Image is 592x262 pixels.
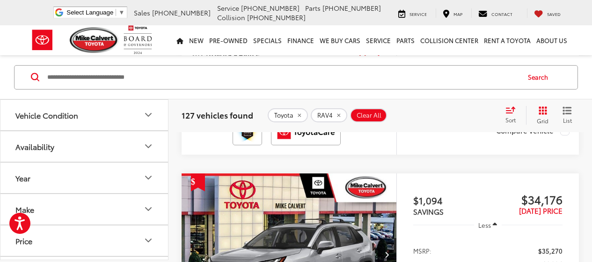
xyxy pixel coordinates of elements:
a: Service [391,8,434,18]
button: YearYear [0,162,169,193]
span: [PHONE_NUMBER] [241,3,300,13]
button: Search [519,65,562,89]
input: Search by Make, Model, or Keyword [46,66,519,88]
span: Sort [505,116,516,124]
button: Vehicle ConditionVehicle Condition [0,99,169,130]
span: [PHONE_NUMBER] [152,8,211,17]
img: Toyota [25,25,60,55]
span: Collision [217,13,245,22]
a: Contact [471,8,519,18]
button: Clear All [350,108,387,122]
div: Vehicle Condition [143,109,154,120]
a: Finance [285,25,317,55]
a: Collision Center [417,25,481,55]
span: Saved [547,11,561,17]
div: Year [15,173,30,182]
span: Sales [134,8,150,17]
a: Pre-Owned [206,25,250,55]
a: WE BUY CARS [317,25,363,55]
div: Make [15,204,34,213]
button: Select sort value [501,105,526,124]
span: $1,094 [413,193,488,207]
img: Mike Calvert Toyota [70,27,119,53]
span: [DATE] PRICE [519,205,563,216]
span: Get Price Drop Alert [191,173,205,191]
button: PricePrice [0,225,169,255]
span: $35,270 [538,246,563,255]
div: Price [143,235,154,246]
button: MakeMake [0,194,169,224]
a: About Us [534,25,570,55]
div: Year [143,172,154,183]
span: [PHONE_NUMBER] [247,13,306,22]
span: 127 vehicles found [182,109,253,120]
button: Grid View [526,105,555,124]
button: Less [474,217,502,233]
a: Rent a Toyota [481,25,534,55]
span: $34,176 [488,192,563,206]
span: [PHONE_NUMBER] [322,3,381,13]
button: remove RAV4 [311,108,347,122]
a: Parts [394,25,417,55]
span: Service [409,11,427,17]
a: Select Language​ [66,9,124,16]
span: Contact [491,11,512,17]
span: List [563,116,572,124]
span: Less [478,221,491,229]
a: My Saved Vehicles [527,8,568,18]
span: Toyota [274,111,293,119]
span: Parts [305,3,321,13]
span: MSRP: [413,246,431,255]
img: Toyota Safety Sense Mike Calvert Toyota Houston TX [234,121,260,143]
span: Grid [537,116,548,124]
span: Map [453,11,462,17]
span: RAV4 [317,111,333,119]
span: ▼ [118,9,124,16]
a: Service [363,25,394,55]
a: Specials [250,25,285,55]
a: New [186,25,206,55]
span: Service [217,3,239,13]
img: ToyotaCare Mike Calvert Toyota Houston TX [273,121,339,143]
div: Availability [15,142,54,150]
button: AvailabilityAvailability [0,131,169,161]
a: Map [436,8,469,18]
span: SAVINGS [413,206,444,217]
span: Clear All [357,111,381,119]
div: Vehicle Condition [15,110,78,119]
button: List View [555,105,579,124]
div: Price [15,236,32,245]
a: Home [174,25,186,55]
div: Availability [143,141,154,152]
div: Make [143,203,154,215]
span: Select Language [66,9,113,16]
button: remove Toyota [268,108,308,122]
